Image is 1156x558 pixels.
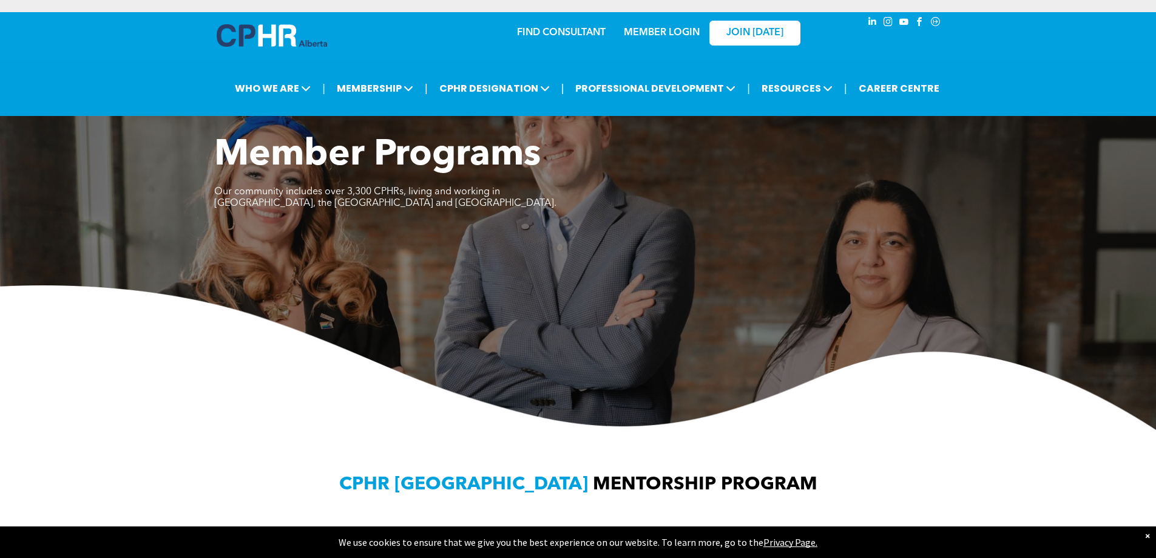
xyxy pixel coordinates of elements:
[763,536,817,548] a: Privacy Page.
[882,15,895,32] a: instagram
[913,15,927,32] a: facebook
[425,76,428,101] li: |
[339,475,588,494] span: CPHR [GEOGRAPHIC_DATA]
[758,77,836,100] span: RESOURCES
[844,76,847,101] li: |
[436,77,553,100] span: CPHR DESIGNATION
[709,21,800,46] a: JOIN [DATE]
[217,24,327,47] img: A blue and white logo for cp alberta
[333,77,417,100] span: MEMBERSHIP
[593,475,817,494] span: MENTORSHIP PROGRAM
[747,76,750,101] li: |
[866,15,879,32] a: linkedin
[231,77,314,100] span: WHO WE ARE
[897,15,911,32] a: youtube
[517,28,606,38] a: FIND CONSULTANT
[1145,529,1150,542] div: Dismiss notification
[214,137,541,174] span: Member Programs
[214,187,556,208] span: Our community includes over 3,300 CPHRs, living and working in [GEOGRAPHIC_DATA], the [GEOGRAPHIC...
[561,76,564,101] li: |
[726,27,783,39] span: JOIN [DATE]
[624,28,700,38] a: MEMBER LOGIN
[322,76,325,101] li: |
[929,15,942,32] a: Social network
[855,77,943,100] a: CAREER CENTRE
[572,77,739,100] span: PROFESSIONAL DEVELOPMENT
